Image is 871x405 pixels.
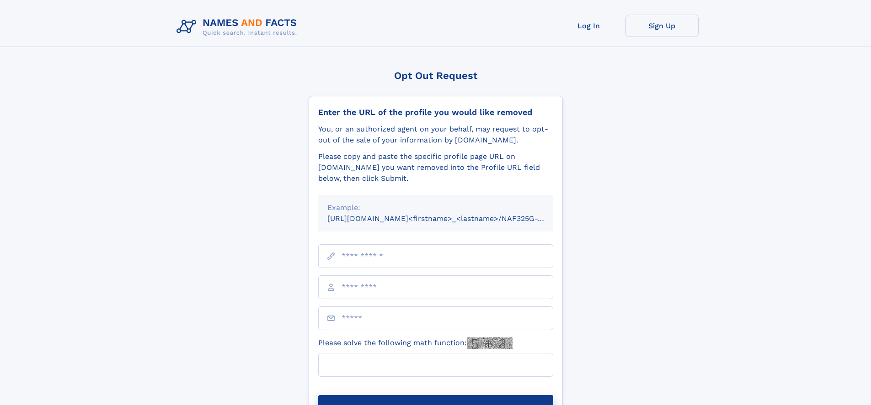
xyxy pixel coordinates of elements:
[318,151,553,184] div: Please copy and paste the specific profile page URL on [DOMAIN_NAME] you want removed into the Pr...
[625,15,699,37] a: Sign Up
[318,337,513,349] label: Please solve the following math function:
[552,15,625,37] a: Log In
[327,214,571,223] small: [URL][DOMAIN_NAME]<firstname>_<lastname>/NAF325G-xxxxxxxx
[327,202,544,213] div: Example:
[318,107,553,117] div: Enter the URL of the profile you would like removed
[173,15,305,39] img: Logo Names and Facts
[309,70,563,81] div: Opt Out Request
[318,124,553,146] div: You, or an authorized agent on your behalf, may request to opt-out of the sale of your informatio...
